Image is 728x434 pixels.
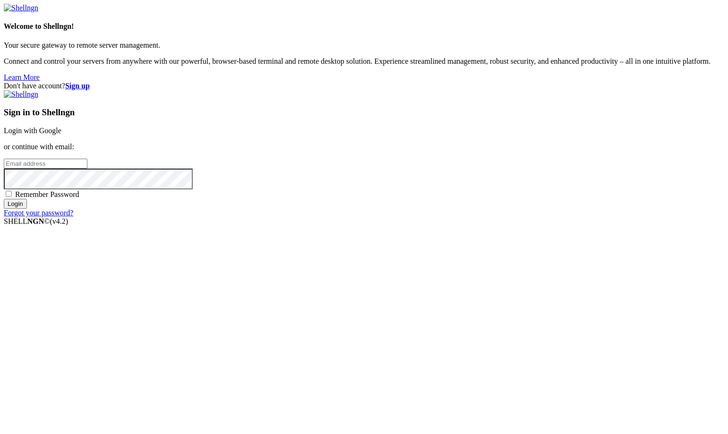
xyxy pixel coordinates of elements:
h3: Sign in to Shellngn [4,107,724,118]
p: or continue with email: [4,143,724,151]
b: NGN [27,217,44,225]
input: Login [4,199,27,209]
img: Shellngn [4,4,38,12]
h4: Welcome to Shellngn! [4,22,724,31]
p: Your secure gateway to remote server management. [4,41,724,50]
a: Forgot your password? [4,209,73,217]
a: Sign up [65,82,90,90]
input: Remember Password [6,191,12,197]
a: Login with Google [4,127,61,135]
input: Email address [4,159,87,169]
a: Learn More [4,73,40,81]
img: Shellngn [4,90,38,99]
div: Don't have account? [4,82,724,90]
span: SHELL © [4,217,68,225]
p: Connect and control your servers from anywhere with our powerful, browser-based terminal and remo... [4,57,724,66]
span: 4.2.0 [50,217,69,225]
span: Remember Password [15,190,79,198]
